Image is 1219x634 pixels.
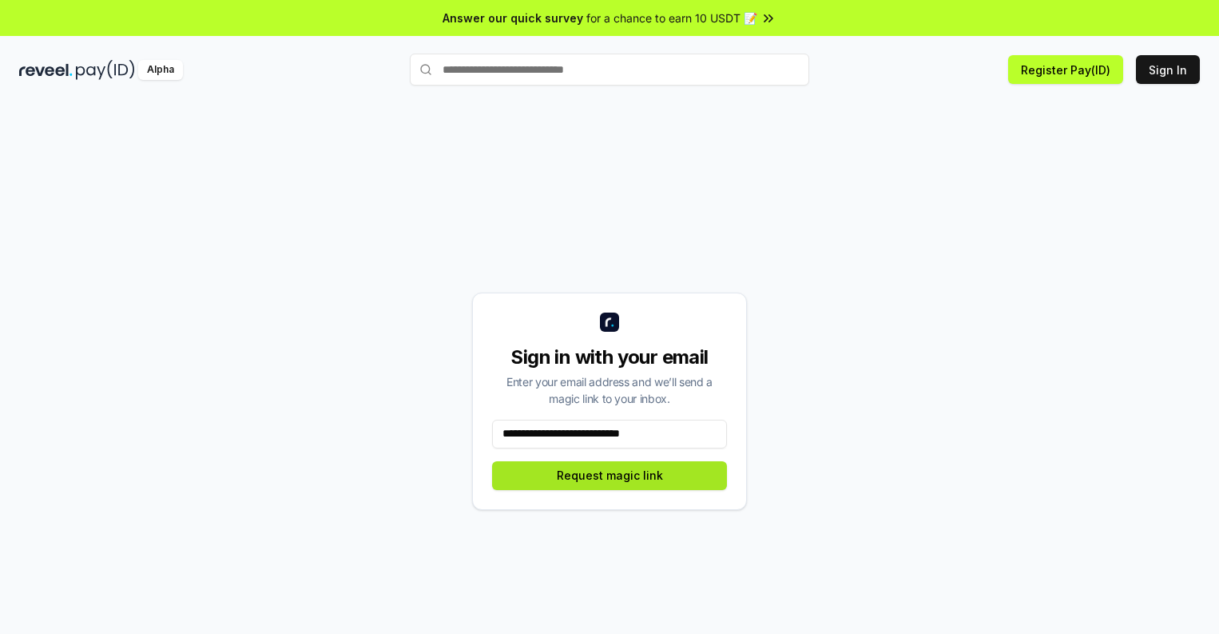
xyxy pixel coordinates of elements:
button: Sign In [1136,55,1200,84]
span: for a chance to earn 10 USDT 📝 [586,10,757,26]
span: Answer our quick survey [443,10,583,26]
img: pay_id [76,60,135,80]
div: Alpha [138,60,183,80]
img: logo_small [600,313,619,332]
div: Enter your email address and we’ll send a magic link to your inbox. [492,373,727,407]
button: Request magic link [492,461,727,490]
img: reveel_dark [19,60,73,80]
button: Register Pay(ID) [1008,55,1123,84]
div: Sign in with your email [492,345,727,370]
